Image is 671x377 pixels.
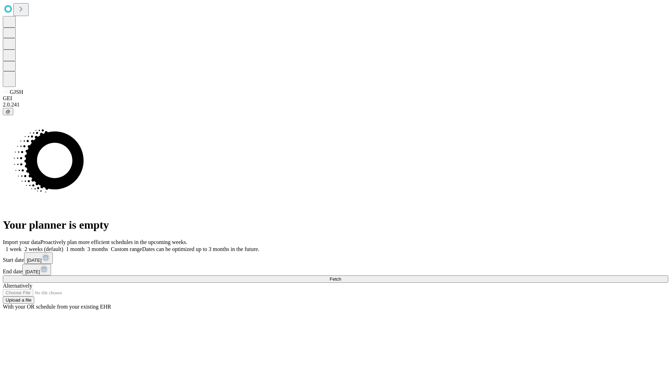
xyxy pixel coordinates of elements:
div: 2.0.241 [3,102,668,108]
span: Custom range [111,246,142,252]
h1: Your planner is empty [3,219,668,231]
span: Import your data [3,239,41,245]
span: @ [6,109,10,114]
span: 2 weeks (default) [24,246,63,252]
button: [DATE] [22,264,51,275]
button: [DATE] [24,252,53,264]
span: 1 week [6,246,22,252]
div: GEI [3,95,668,102]
span: [DATE] [25,269,40,274]
span: 3 months [87,246,108,252]
span: GJSH [10,89,23,95]
span: 1 month [66,246,85,252]
span: Alternatively [3,283,32,289]
span: Fetch [330,276,341,282]
span: Dates can be optimized up to 3 months in the future. [142,246,259,252]
button: Upload a file [3,296,34,304]
span: [DATE] [27,258,42,263]
button: Fetch [3,275,668,283]
div: End date [3,264,668,275]
span: Proactively plan more efficient schedules in the upcoming weeks. [41,239,187,245]
span: With your OR schedule from your existing EHR [3,304,111,310]
button: @ [3,108,13,115]
div: Start date [3,252,668,264]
